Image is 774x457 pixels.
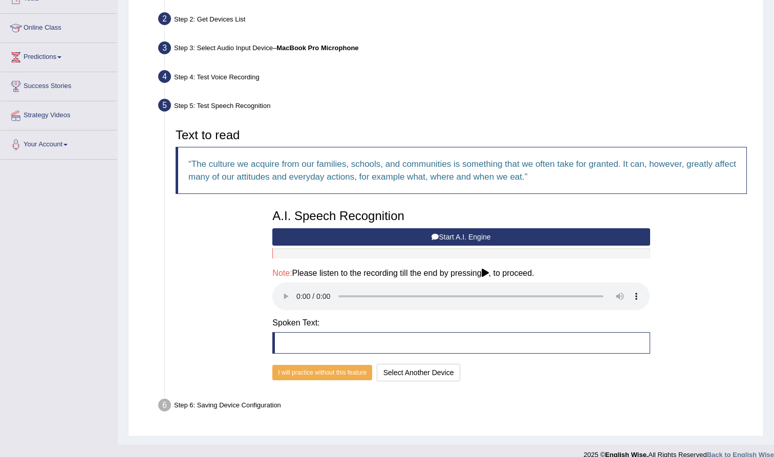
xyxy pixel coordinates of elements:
[272,209,650,223] h3: A.I. Speech Recognition
[1,101,117,127] a: Strategy Videos
[154,396,759,418] div: Step 6: Saving Device Configuration
[188,159,736,182] q: The culture we acquire from our families, schools, and communities is something that we often tak...
[154,67,759,90] div: Step 4: Test Voice Recording
[154,96,759,118] div: Step 5: Test Speech Recognition
[276,44,358,52] b: MacBook Pro Microphone
[154,9,759,32] div: Step 2: Get Devices List
[272,228,650,246] button: Start A.I. Engine
[272,269,292,277] span: Note:
[273,44,359,52] span: –
[272,318,650,328] h4: Spoken Text:
[176,128,747,142] h3: Text to read
[154,38,759,61] div: Step 3: Select Audio Input Device
[272,269,650,278] h4: Please listen to the recording till the end by pressing , to proceed.
[1,14,117,39] a: Online Class
[272,365,372,380] button: I will practice without this feature
[377,364,461,381] button: Select Another Device
[1,43,117,69] a: Predictions
[1,130,117,156] a: Your Account
[1,72,117,98] a: Success Stories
